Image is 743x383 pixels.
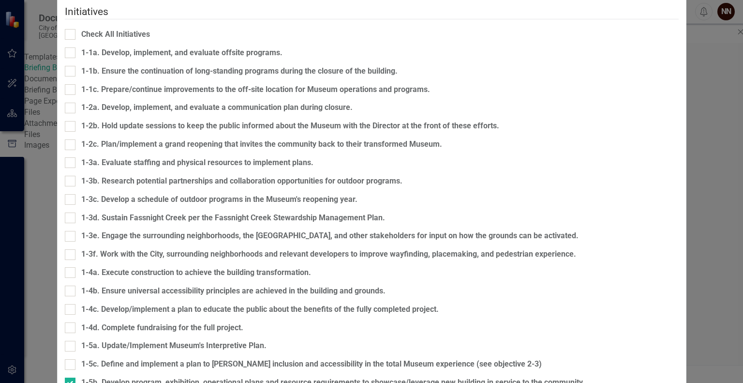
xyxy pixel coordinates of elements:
[65,4,679,19] legend: Initiatives
[81,157,313,169] div: 1-3a. Evaluate staffing and physical resources to implement plans.
[81,213,385,224] div: 1-3d. Sustain Fassnight Creek per the Fassnight Creek Stewardship Management Plan.
[81,267,311,278] div: 1-4a. Execute construction to achieve the building transformation.
[81,102,353,113] div: 1-2a. Develop, implement, and evaluate a communication plan during closure.
[81,194,357,205] div: 1-3c. Develop a schedule of outdoor programs in the Museum's reopening year.
[81,84,430,95] div: 1-1c. Prepare/continue improvements to the off-site location for Museum operations and programs.
[81,322,243,334] div: 1-4d. Complete fundraising for the full project.
[81,340,267,352] div: 1-5a. Update/Implement Museum's Interpretive Plan.
[81,176,402,187] div: 1-3b. Research potential partnerships and collaboration opportunities for outdoor programs.
[81,29,150,40] div: Check All Initiatives
[81,230,579,242] div: 1-3e. Engage the surrounding neighborhoods, the [GEOGRAPHIC_DATA], and other stakeholders for inp...
[81,304,439,315] div: 1-4c. Develop/implement a plan to educate the public about the benefits of the fully completed pr...
[81,359,542,370] div: 1-5c. Define and implement a plan to [PERSON_NAME] inclusion and accessibility in the total Museu...
[81,121,499,132] div: 1-2b. Hold update sessions to keep the public informed about the Museum with the Director at the ...
[81,249,576,260] div: 1-3f. Work with the City, surrounding neighborhoods and relevant developers to improve wayfinding...
[81,139,442,150] div: 1-2c. Plan/implement a grand reopening that invites the community back to their transformed Museum.
[81,47,282,59] div: 1-1a. Develop, implement, and evaluate offsite programs.
[81,66,398,77] div: 1-1b. Ensure the continuation of long-standing programs during the closure of the building.
[81,286,386,297] div: 1-4b. Ensure universal accessibility principles are achieved in the building and grounds.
